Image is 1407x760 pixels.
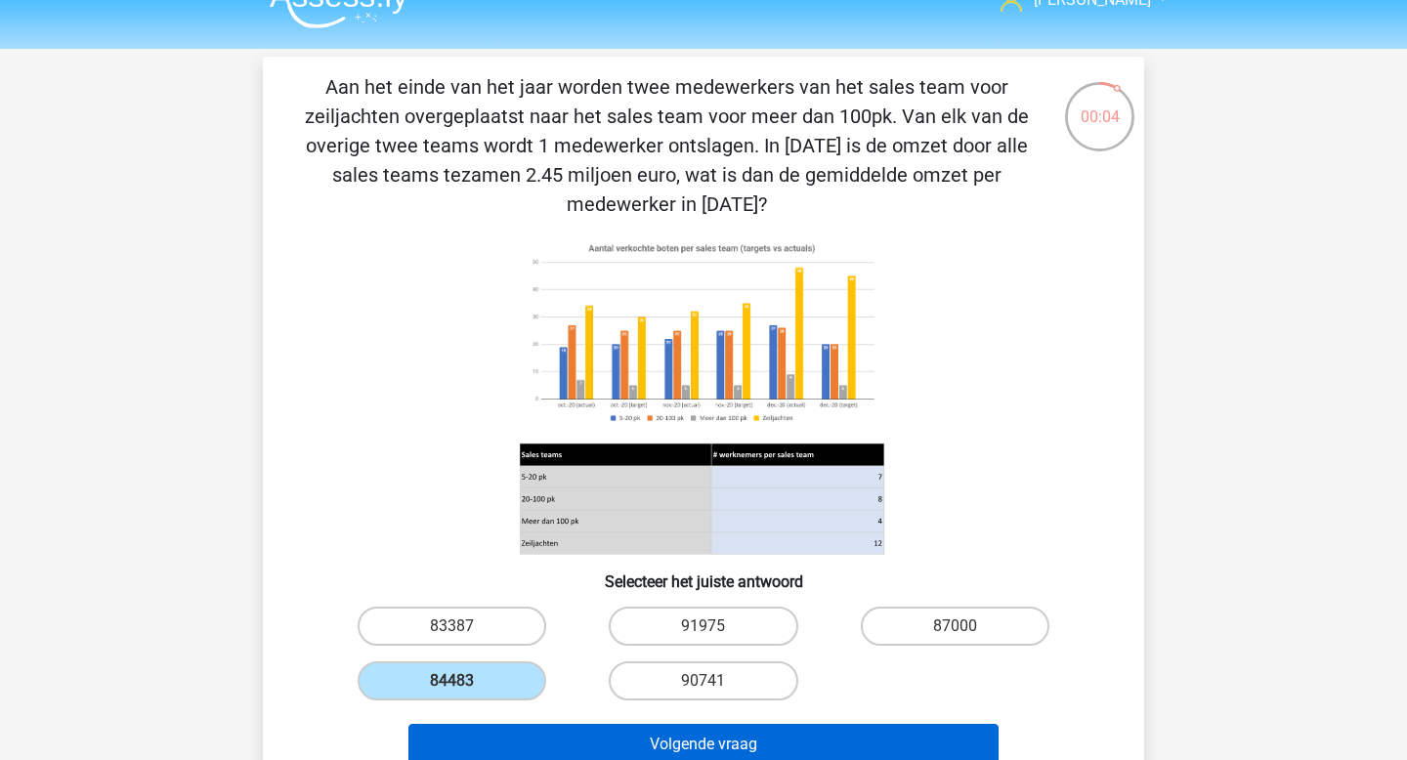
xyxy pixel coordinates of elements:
h6: Selecteer het juiste antwoord [294,557,1113,591]
label: 87000 [861,607,1049,646]
div: 00:04 [1063,80,1136,129]
label: 90741 [609,661,797,700]
label: 83387 [358,607,546,646]
p: Aan het einde van het jaar worden twee medewerkers van het sales team voor zeiljachten overgeplaa... [294,72,1040,219]
label: 91975 [609,607,797,646]
label: 84483 [358,661,546,700]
